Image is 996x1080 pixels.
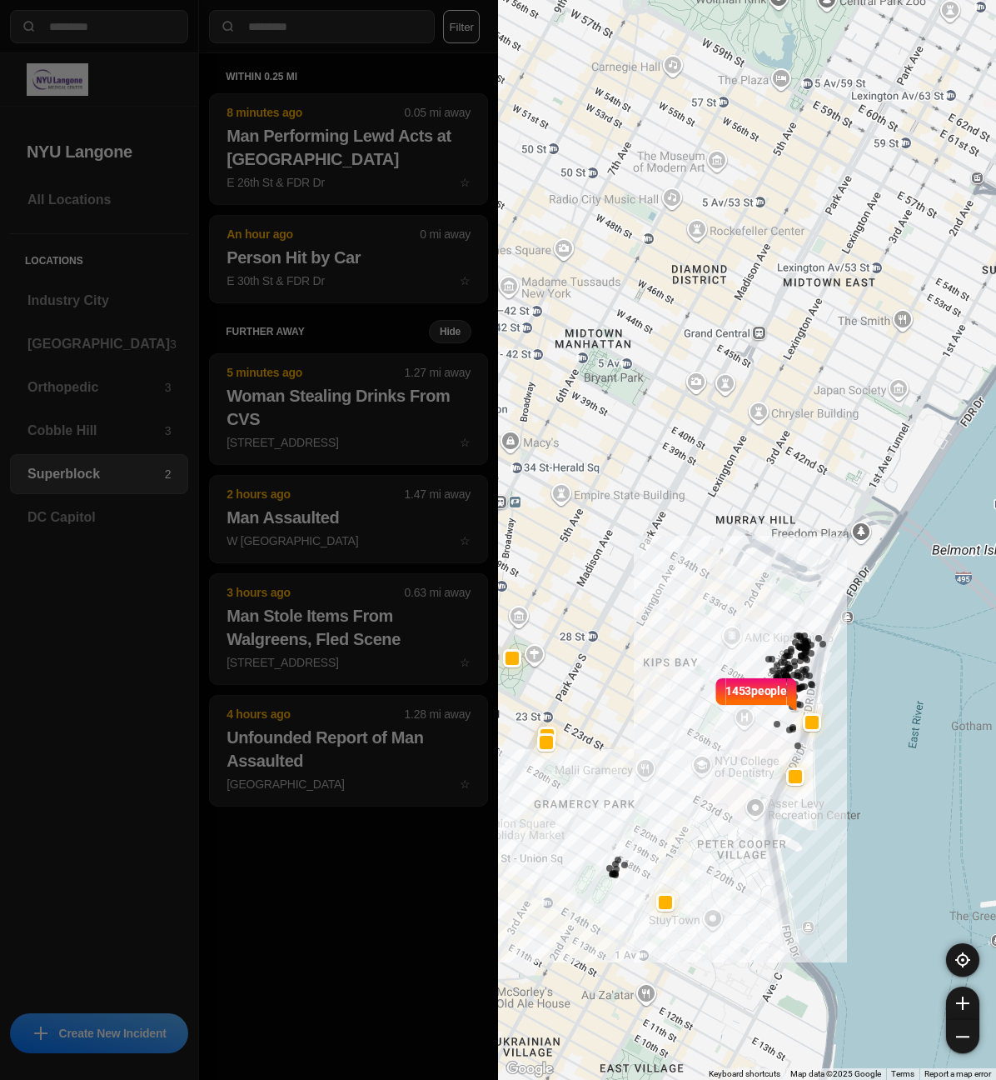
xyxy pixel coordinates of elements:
p: 3 [165,379,172,396]
button: 8 minutes ago0.05 mi awayMan Performing Lewd Acts at [GEOGRAPHIC_DATA]E 26th St & FDR Drstar [209,93,488,205]
p: 0.63 mi away [405,584,471,601]
button: iconCreate New Incident [10,1013,188,1053]
a: [GEOGRAPHIC_DATA]3 [10,324,188,364]
h2: Person Hit by Car [227,246,471,269]
h3: Cobble Hill [27,421,165,441]
button: zoom-in [946,987,979,1020]
a: Industry City [10,281,188,321]
p: 1.27 mi away [405,364,471,381]
img: logo [27,63,88,96]
img: zoom-in [956,997,969,1010]
h3: Superblock [27,464,165,484]
h5: Locations [10,234,188,281]
p: 4 hours ago [227,706,404,722]
img: search [220,18,237,35]
p: 5 minutes ago [227,364,404,381]
a: Terms (opens in new tab) [891,1069,914,1078]
img: notch [713,676,725,712]
h5: within 0.25 mi [226,70,471,83]
a: Superblock2 [10,454,188,494]
p: 1.28 mi away [405,706,471,722]
p: [STREET_ADDRESS] [227,654,471,671]
span: star [460,534,471,547]
span: star [460,274,471,287]
span: star [460,436,471,449]
span: star [460,777,471,791]
h2: Unfounded Report of Man Assaulted [227,726,471,772]
button: 3 hours ago0.63 mi awayMan Stole Items From Walgreens, Fled Scene[STREET_ADDRESS]star [209,573,488,685]
p: 3 [165,422,172,439]
p: 1453 people [725,682,787,719]
img: notch [787,676,799,712]
a: 2 hours ago1.47 mi awayMan AssaultedW [GEOGRAPHIC_DATA]star [209,533,488,547]
h3: DC Capitol [27,507,171,527]
p: 3 [170,336,177,352]
button: Filter [443,10,480,43]
p: [STREET_ADDRESS] [227,434,471,451]
a: 3 hours ago0.63 mi awayMan Stole Items From Walgreens, Fled Scene[STREET_ADDRESS]star [209,655,488,669]
button: recenter [946,943,979,977]
p: [GEOGRAPHIC_DATA] [227,776,471,792]
a: 8 minutes ago0.05 mi awayMan Performing Lewd Acts at [GEOGRAPHIC_DATA]E 26th St & FDR Drstar [209,175,488,189]
h2: Man Stole Items From Walgreens, Fled Scene [227,604,471,651]
p: Create New Incident [59,1025,167,1042]
a: All Locations [10,180,188,220]
p: E 26th St & FDR Dr [227,174,471,191]
button: zoom-out [946,1020,979,1053]
h3: [GEOGRAPHIC_DATA] [27,334,170,354]
img: recenter [955,952,970,967]
a: DC Capitol [10,497,188,537]
button: 5 minutes ago1.27 mi awayWoman Stealing Drinks From CVS[STREET_ADDRESS]star [209,353,488,465]
button: 2 hours ago1.47 mi awayMan AssaultedW [GEOGRAPHIC_DATA]star [209,475,488,563]
a: Report a map error [924,1069,991,1078]
h2: Man Assaulted [227,506,471,529]
small: Hide [440,325,461,338]
p: E 30th St & FDR Dr [227,272,471,289]
a: 4 hours ago1.28 mi awayUnfounded Report of Man Assaulted[GEOGRAPHIC_DATA]star [209,777,488,791]
p: 2 [165,466,172,482]
h3: Orthopedic [27,377,165,397]
span: star [460,656,471,669]
h3: Industry City [27,291,171,311]
p: 2 hours ago [227,486,404,502]
a: Cobble Hill3 [10,411,188,451]
img: icon [34,1027,47,1040]
button: Keyboard shortcuts [709,1068,780,1080]
p: 8 minutes ago [227,104,404,121]
p: 3 hours ago [227,584,404,601]
button: An hour ago0 mi awayPerson Hit by CarE 30th St & FDR Drstar [209,215,488,303]
h2: Woman Stealing Drinks From CVS [227,384,471,431]
a: 5 minutes ago1.27 mi awayWoman Stealing Drinks From CVS[STREET_ADDRESS]star [209,435,488,449]
span: Map data ©2025 Google [790,1069,881,1078]
a: Orthopedic3 [10,367,188,407]
h5: further away [226,325,429,338]
img: search [21,18,37,35]
h2: NYU Langone [27,140,172,163]
button: Hide [429,320,471,343]
a: An hour ago0 mi awayPerson Hit by CarE 30th St & FDR Drstar [209,273,488,287]
img: zoom-out [956,1030,969,1043]
p: 0 mi away [420,226,471,242]
p: W [GEOGRAPHIC_DATA] [227,532,471,549]
p: 1.47 mi away [405,486,471,502]
h2: Man Performing Lewd Acts at [GEOGRAPHIC_DATA] [227,124,471,171]
p: An hour ago [227,226,420,242]
img: Google [502,1058,557,1080]
a: Open this area in Google Maps (opens a new window) [502,1058,557,1080]
button: 4 hours ago1.28 mi awayUnfounded Report of Man Assaulted[GEOGRAPHIC_DATA]star [209,695,488,807]
p: 0.05 mi away [405,104,471,121]
span: star [460,176,471,189]
h3: All Locations [27,190,171,210]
